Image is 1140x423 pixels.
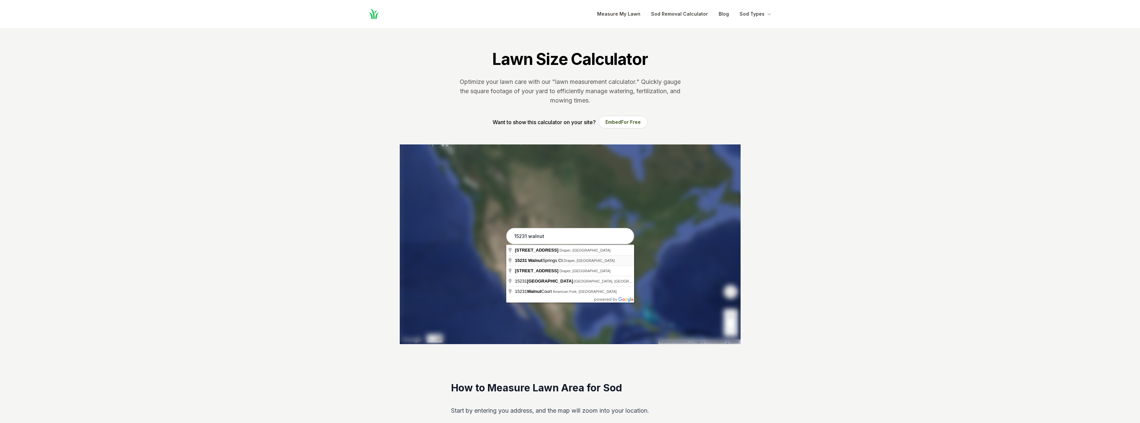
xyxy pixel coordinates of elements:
[621,119,641,125] span: For Free
[651,10,708,18] a: Sod Removal Calculator
[506,228,634,245] input: Enter your address to get started
[574,279,652,283] span: [GEOGRAPHIC_DATA], [GEOGRAPHIC_DATA]
[515,248,559,253] span: [STREET_ADDRESS]
[527,279,573,284] span: [GEOGRAPHIC_DATA]
[451,405,689,416] p: Start by entering you address, and the map will zoom into your location.
[740,10,773,18] button: Sod Types
[458,77,682,105] p: Optimize your lawn care with our "lawn measurement calculator." Quickly gauge the square footage ...
[515,279,574,284] span: 15231
[564,259,615,263] span: Draper, [GEOGRAPHIC_DATA]
[527,289,541,294] span: Walnut
[451,381,689,395] h2: How to Measure Lawn Area for Sod
[515,289,553,294] span: 15231 Court
[719,10,729,18] a: Blog
[598,116,648,128] button: EmbedFor Free
[493,118,596,126] p: Want to show this calculator on your site?
[528,258,543,263] span: Walnut
[515,258,527,263] span: 15231
[560,248,611,252] span: Draper, [GEOGRAPHIC_DATA]
[560,269,611,273] span: Draper, [GEOGRAPHIC_DATA]
[492,49,647,69] h1: Lawn Size Calculator
[597,10,640,18] a: Measure My Lawn
[515,258,564,263] span: Springs Ct
[515,268,559,273] span: [STREET_ADDRESS]
[553,290,617,294] span: American Fork, [GEOGRAPHIC_DATA]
